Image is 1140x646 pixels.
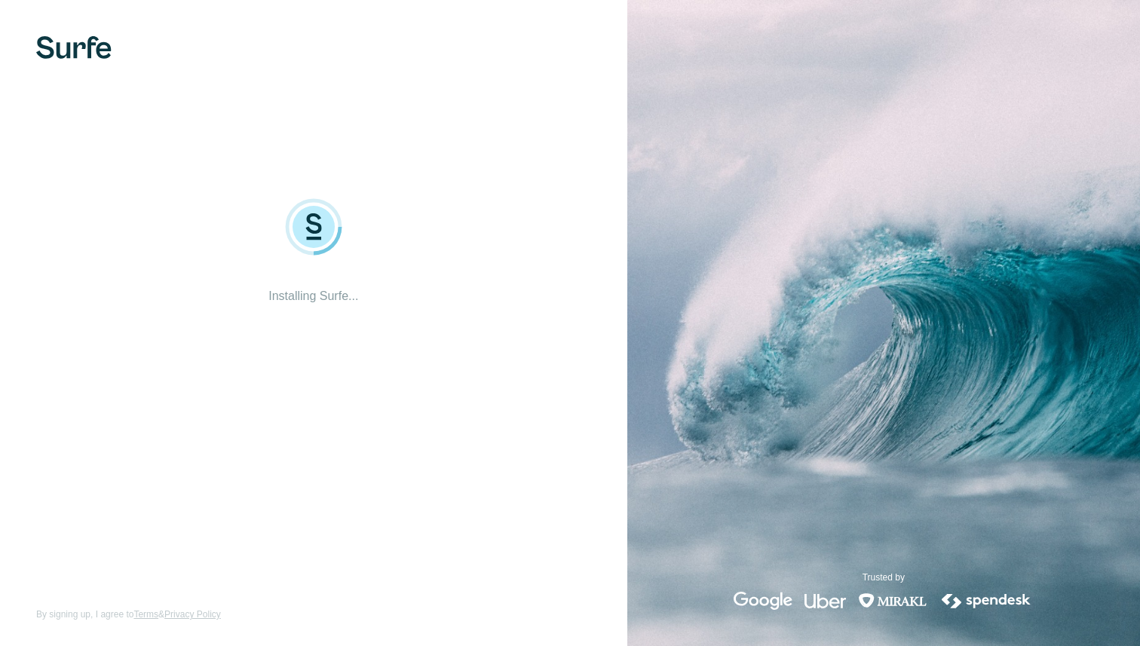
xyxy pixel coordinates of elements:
p: Installing Surfe... [268,287,358,305]
img: spendesk's logo [939,592,1033,610]
p: Trusted by [863,571,905,584]
img: uber's logo [804,592,846,610]
img: Surfe's logo [36,36,112,59]
img: google's logo [734,592,792,610]
a: Privacy Policy [164,609,221,620]
span: By signing up, I agree to & [36,608,221,621]
a: Terms [133,609,158,620]
img: mirakl's logo [858,592,927,610]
